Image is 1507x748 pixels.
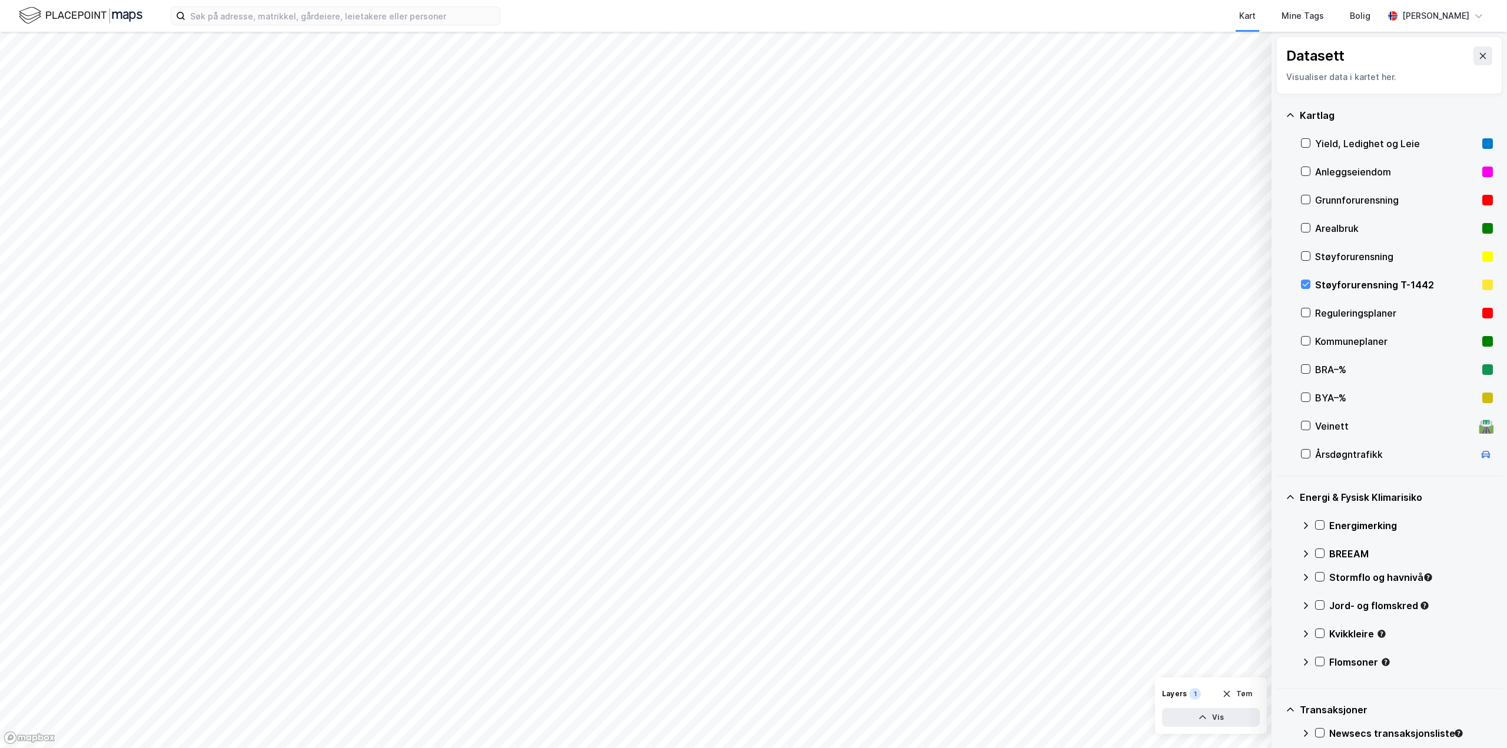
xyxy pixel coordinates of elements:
[1329,599,1493,613] div: Jord- og flomskred
[1286,70,1492,84] div: Visualiser data i kartet her.
[1214,684,1260,703] button: Tøm
[1329,570,1493,584] div: Stormflo og havnivå
[1315,165,1478,179] div: Anleggseiendom
[1478,418,1494,434] div: 🛣️
[1315,447,1474,461] div: Årsdøgntrafikk
[1315,306,1478,320] div: Reguleringsplaner
[185,7,500,25] input: Søk på adresse, matrikkel, gårdeiere, leietakere eller personer
[1300,108,1493,122] div: Kartlag
[1300,703,1493,717] div: Transaksjoner
[1315,363,1478,377] div: BRA–%
[4,731,55,744] a: Mapbox homepage
[1315,334,1478,348] div: Kommuneplaner
[1329,547,1493,561] div: BREEAM
[1376,629,1387,639] div: Tooltip anchor
[1423,572,1433,583] div: Tooltip anchor
[1380,657,1391,667] div: Tooltip anchor
[1315,391,1478,405] div: BYA–%
[1315,193,1478,207] div: Grunnforurensning
[1329,726,1493,740] div: Newsecs transaksjonsliste
[1402,9,1469,23] div: [PERSON_NAME]
[1315,250,1478,264] div: Støyforurensning
[1315,221,1478,235] div: Arealbruk
[1419,600,1430,611] div: Tooltip anchor
[1189,688,1201,700] div: 1
[1315,137,1478,151] div: Yield, Ledighet og Leie
[1329,655,1493,669] div: Flomsoner
[1162,689,1187,699] div: Layers
[1315,419,1474,433] div: Veinett
[1329,518,1493,533] div: Energimerking
[1286,46,1345,65] div: Datasett
[1315,278,1478,292] div: Støyforurensning T-1442
[19,5,142,26] img: logo.f888ab2527a4732fd821a326f86c7f29.svg
[1329,627,1493,641] div: Kvikkleire
[1162,708,1260,727] button: Vis
[1448,692,1507,748] iframe: Chat Widget
[1282,9,1324,23] div: Mine Tags
[1300,490,1493,504] div: Energi & Fysisk Klimarisiko
[1239,9,1256,23] div: Kart
[1350,9,1370,23] div: Bolig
